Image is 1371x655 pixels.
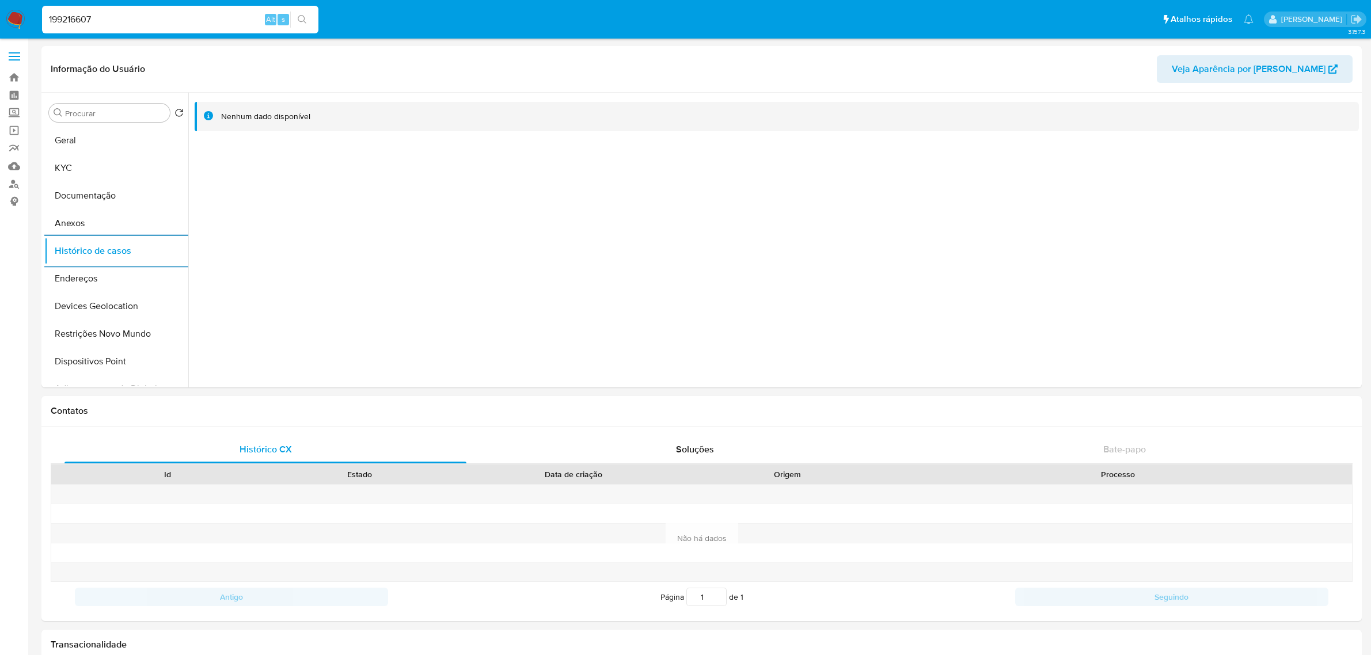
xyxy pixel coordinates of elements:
[51,639,1353,650] h1: Transacionalidade
[660,588,743,606] span: Página de
[44,182,188,210] button: Documentação
[464,469,683,480] div: Data de criação
[75,588,388,606] button: Antigo
[44,210,188,237] button: Anexos
[1015,588,1328,606] button: Seguindo
[1171,13,1232,25] span: Atalhos rápidos
[44,348,188,375] button: Dispositivos Point
[240,443,292,456] span: Histórico CX
[1157,55,1353,83] button: Veja Aparência por [PERSON_NAME]
[266,14,275,25] span: Alt
[1244,14,1254,24] a: Notificações
[271,469,447,480] div: Estado
[44,154,188,182] button: KYC
[51,63,145,75] h1: Informação do Usuário
[79,469,255,480] div: Id
[1103,443,1146,456] span: Bate-papo
[700,469,875,480] div: Origem
[44,265,188,292] button: Endereços
[44,320,188,348] button: Restrições Novo Mundo
[42,12,318,27] input: Pesquise usuários ou casos...
[44,237,188,265] button: Histórico de casos
[1281,14,1346,25] p: jhonata.costa@mercadolivre.com
[174,108,184,121] button: Retornar ao pedido padrão
[44,375,188,403] button: Adiantamentos de Dinheiro
[54,108,63,117] button: Procurar
[51,405,1353,417] h1: Contatos
[740,591,743,603] span: 1
[282,14,285,25] span: s
[1172,55,1326,83] span: Veja Aparência por [PERSON_NAME]
[44,292,188,320] button: Devices Geolocation
[1350,13,1362,25] a: Sair
[290,12,314,28] button: search-icon
[891,469,1344,480] div: Processo
[676,443,714,456] span: Soluções
[65,108,165,119] input: Procurar
[44,127,188,154] button: Geral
